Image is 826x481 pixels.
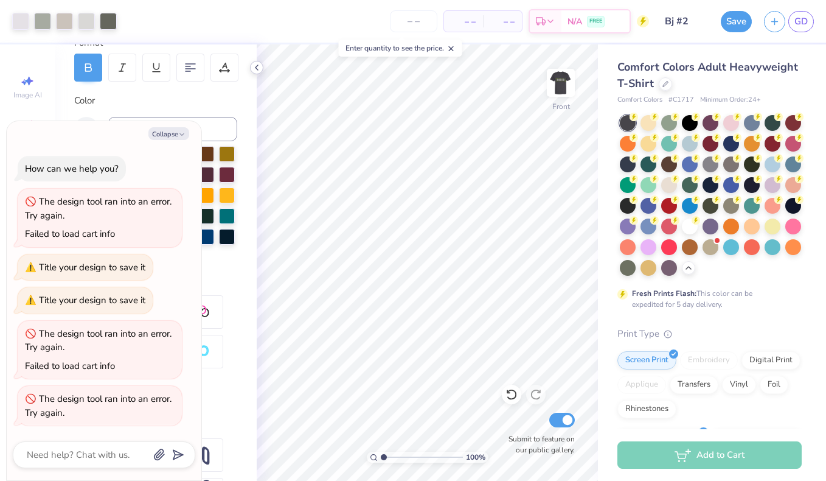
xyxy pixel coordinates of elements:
[25,360,115,372] div: Failed to load cart info
[617,95,662,105] span: Comfort Colors
[700,95,761,105] span: Minimum Order: 24 +
[466,452,485,463] span: 100 %
[589,17,602,26] span: FREE
[25,328,172,354] div: The design tool ran into an error. Try again.
[788,11,814,32] a: GD
[490,15,515,28] span: – –
[339,40,462,57] div: Enter quantity to see the price.
[502,434,575,455] label: Submit to feature on our public gallery.
[794,15,808,29] span: GD
[390,10,437,32] input: – –
[549,71,573,95] img: Front
[617,351,676,370] div: Screen Print
[25,228,115,240] div: Failed to load cart info
[617,60,798,91] span: Comfort Colors Adult Heavyweight T-Shirt
[668,95,694,105] span: # C1717
[108,117,237,141] input: e.g. 7428 c
[741,351,800,370] div: Digital Print
[632,288,782,310] div: This color can be expedited for 5 day delivery.
[25,393,172,419] div: The design tool ran into an error. Try again.
[617,327,802,341] div: Print Type
[632,289,696,298] strong: Fresh Prints Flash:
[39,294,145,306] div: Title your design to save it
[451,15,476,28] span: – –
[760,376,788,394] div: Foil
[721,11,752,32] button: Save
[552,101,570,112] div: Front
[148,127,189,140] button: Collapse
[670,376,718,394] div: Transfers
[39,261,145,273] div: Title your design to save it
[13,90,42,100] span: Image AI
[680,351,738,370] div: Embroidery
[25,163,119,175] div: How can we help you?
[655,9,715,33] input: Untitled Design
[617,376,666,394] div: Applique
[722,376,756,394] div: Vinyl
[567,15,582,28] span: N/A
[74,94,237,108] div: Color
[25,195,172,222] div: The design tool ran into an error. Try again.
[617,400,676,418] div: Rhinestones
